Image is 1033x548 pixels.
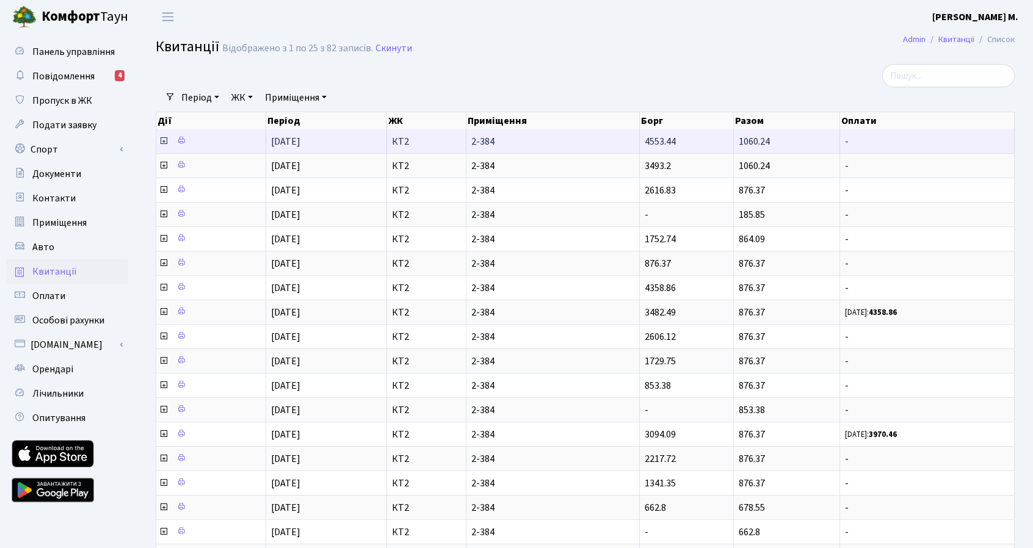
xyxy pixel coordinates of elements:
[739,355,765,368] span: 876.37
[227,87,258,108] a: ЖК
[471,381,634,391] span: 2-384
[845,210,1009,220] span: -
[6,333,128,357] a: [DOMAIN_NAME]
[739,233,765,246] span: 864.09
[845,478,1009,488] span: -
[645,355,676,368] span: 1729.75
[32,94,92,107] span: Пропуск в ЖК
[471,503,634,513] span: 2-384
[471,430,634,439] span: 2-384
[6,235,128,259] a: Авто
[392,283,461,293] span: КТ2
[6,381,128,406] a: Лічильники
[739,525,760,539] span: 662.8
[739,501,765,514] span: 678.55
[645,477,676,490] span: 1341.35
[739,257,765,270] span: 876.37
[6,259,128,284] a: Квитанції
[739,403,765,417] span: 853.38
[471,527,634,537] span: 2-384
[739,452,765,466] span: 876.37
[156,112,266,129] th: Дії
[115,70,125,81] div: 4
[42,7,128,27] span: Таун
[471,478,634,488] span: 2-384
[271,501,300,514] span: [DATE]
[645,428,676,441] span: 3094.09
[392,381,461,391] span: КТ2
[6,40,128,64] a: Панель управління
[32,314,104,327] span: Особові рахунки
[271,452,300,466] span: [DATE]
[739,306,765,319] span: 876.37
[392,308,461,317] span: КТ2
[32,167,81,181] span: Документи
[645,159,671,173] span: 3493.2
[845,283,1009,293] span: -
[32,265,77,278] span: Квитанції
[645,403,648,417] span: -
[932,10,1018,24] a: [PERSON_NAME] М.
[6,162,128,186] a: Документи
[32,192,76,205] span: Контакти
[176,87,224,108] a: Період
[271,477,300,490] span: [DATE]
[471,210,634,220] span: 2-384
[845,186,1009,195] span: -
[392,478,461,488] span: КТ2
[645,452,676,466] span: 2217.72
[845,161,1009,171] span: -
[392,234,461,244] span: КТ2
[739,135,770,148] span: 1060.24
[6,308,128,333] a: Особові рахунки
[392,161,461,171] span: КТ2
[392,527,461,537] span: КТ2
[845,527,1009,537] span: -
[471,356,634,366] span: 2-384
[739,477,765,490] span: 876.37
[32,118,96,132] span: Подати заявку
[12,5,37,29] img: logo.png
[153,7,183,27] button: Переключити навігацію
[271,403,300,417] span: [DATE]
[974,33,1015,46] li: Список
[882,64,1015,87] input: Пошук...
[739,208,765,222] span: 185.85
[645,330,676,344] span: 2606.12
[392,503,461,513] span: КТ2
[32,387,84,400] span: Лічильники
[32,240,54,254] span: Авто
[645,306,676,319] span: 3482.49
[471,234,634,244] span: 2-384
[739,330,765,344] span: 876.37
[739,159,770,173] span: 1060.24
[845,454,1009,464] span: -
[640,112,734,129] th: Борг
[471,259,634,269] span: 2-384
[271,257,300,270] span: [DATE]
[471,161,634,171] span: 2-384
[271,135,300,148] span: [DATE]
[466,112,640,129] th: Приміщення
[471,137,634,146] span: 2-384
[739,184,765,197] span: 876.37
[938,33,974,46] a: Квитанції
[392,454,461,464] span: КТ2
[645,184,676,197] span: 2616.83
[845,429,897,440] small: [DATE]:
[840,112,1015,129] th: Оплати
[271,306,300,319] span: [DATE]
[845,381,1009,391] span: -
[271,208,300,222] span: [DATE]
[845,332,1009,342] span: -
[645,257,671,270] span: 876.37
[903,33,926,46] a: Admin
[392,137,461,146] span: КТ2
[271,159,300,173] span: [DATE]
[387,112,466,129] th: ЖК
[271,428,300,441] span: [DATE]
[392,259,461,269] span: КТ2
[271,233,300,246] span: [DATE]
[6,357,128,381] a: Орендарі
